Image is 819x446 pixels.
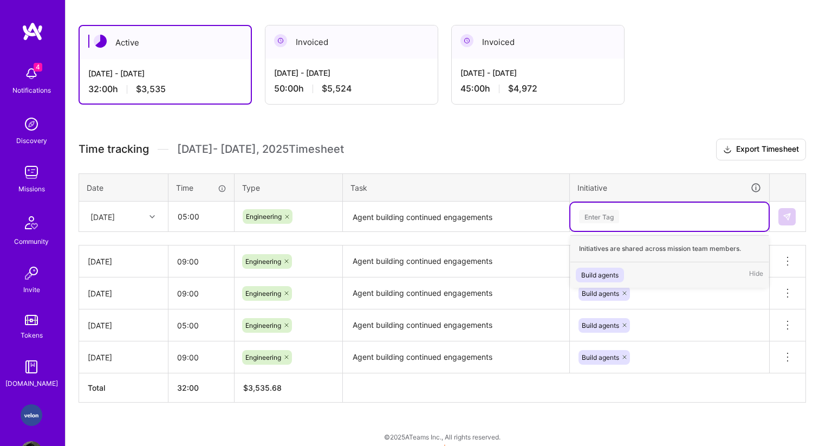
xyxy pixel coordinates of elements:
[344,247,568,276] textarea: Agent building continued engagements
[12,85,51,96] div: Notifications
[88,68,242,79] div: [DATE] - [DATE]
[344,203,568,231] textarea: Agent building continued engagements
[452,25,624,59] div: Invoiced
[243,383,282,392] span: $ 3,535.68
[783,212,791,221] img: Submit
[136,83,166,95] span: $3,535
[582,353,619,361] span: Build agents
[274,67,429,79] div: [DATE] - [DATE]
[245,353,281,361] span: Engineering
[21,262,42,284] img: Invite
[168,247,234,276] input: HH:MM
[79,173,168,202] th: Date
[322,83,352,94] span: $5,524
[79,143,149,156] span: Time tracking
[79,373,168,403] th: Total
[21,113,42,135] img: discovery
[88,320,159,331] div: [DATE]
[21,329,43,341] div: Tokens
[14,236,49,247] div: Community
[94,35,107,48] img: Active
[344,342,568,372] textarea: Agent building continued engagements
[460,83,615,94] div: 45:00 h
[168,279,234,308] input: HH:MM
[579,208,619,225] div: Enter Tag
[18,210,44,236] img: Community
[88,288,159,299] div: [DATE]
[177,143,344,156] span: [DATE] - [DATE] , 2025 Timesheet
[5,378,58,389] div: [DOMAIN_NAME]
[274,34,287,47] img: Invoiced
[235,173,343,202] th: Type
[582,289,619,298] span: Build agents
[21,161,42,183] img: teamwork
[88,256,159,267] div: [DATE]
[344,311,568,340] textarea: Agent building continued engagements
[80,26,251,59] div: Active
[21,356,42,378] img: guide book
[18,404,45,426] a: Velon: Team for Autonomous Procurement Platform
[176,182,226,193] div: Time
[25,315,38,325] img: tokens
[90,211,115,222] div: [DATE]
[16,135,47,146] div: Discovery
[168,373,235,403] th: 32:00
[34,63,42,72] span: 4
[169,202,233,231] input: HH:MM
[460,34,473,47] img: Invoiced
[245,289,281,298] span: Engineering
[570,235,769,262] div: Initiatives are shared across mission team members.
[343,173,570,202] th: Task
[168,311,234,340] input: HH:MM
[21,404,42,426] img: Velon: Team for Autonomous Procurement Platform
[749,268,763,282] span: Hide
[23,284,40,295] div: Invite
[716,139,806,160] button: Export Timesheet
[265,25,438,59] div: Invoiced
[723,144,732,156] i: icon Download
[344,279,568,308] textarea: Agent building continued engagements
[88,352,159,363] div: [DATE]
[88,83,242,95] div: 32:00 h
[577,182,762,194] div: Initiative
[245,321,281,329] span: Engineering
[18,183,45,195] div: Missions
[582,321,619,329] span: Build agents
[581,269,619,281] div: Build agents
[21,63,42,85] img: bell
[274,83,429,94] div: 50:00 h
[245,257,281,266] span: Engineering
[508,83,537,94] span: $4,972
[168,343,234,372] input: HH:MM
[149,214,155,219] i: icon Chevron
[460,67,615,79] div: [DATE] - [DATE]
[246,212,282,221] span: Engineering
[22,22,43,41] img: logo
